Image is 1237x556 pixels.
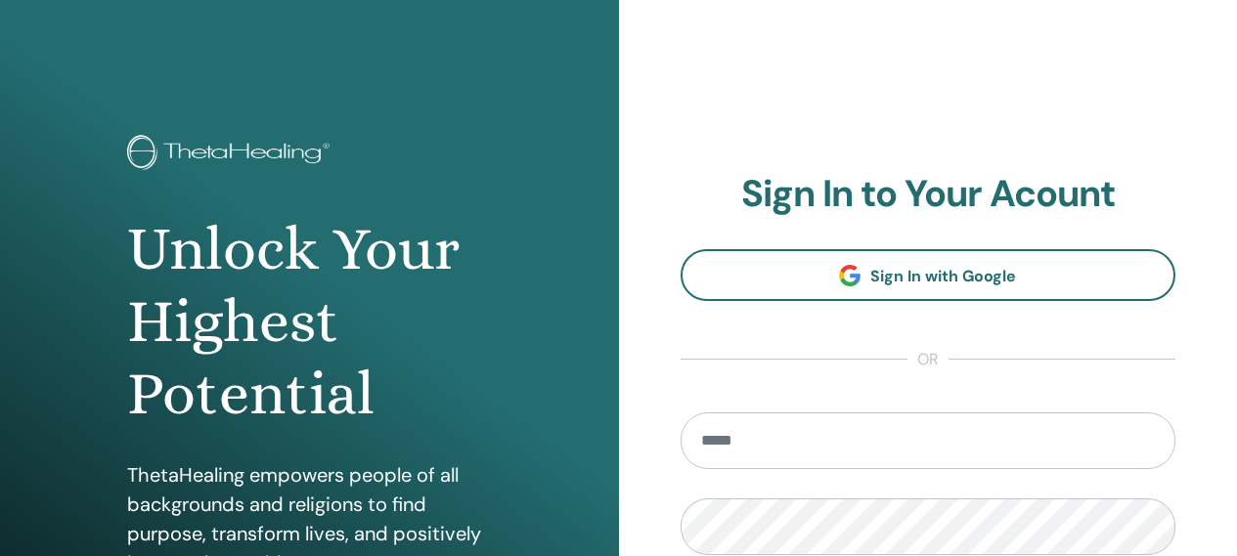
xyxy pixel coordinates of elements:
[907,348,949,371] span: or
[127,213,491,431] h1: Unlock Your Highest Potential
[870,266,1016,286] span: Sign In with Google
[681,249,1176,301] a: Sign In with Google
[681,172,1176,217] h2: Sign In to Your Acount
